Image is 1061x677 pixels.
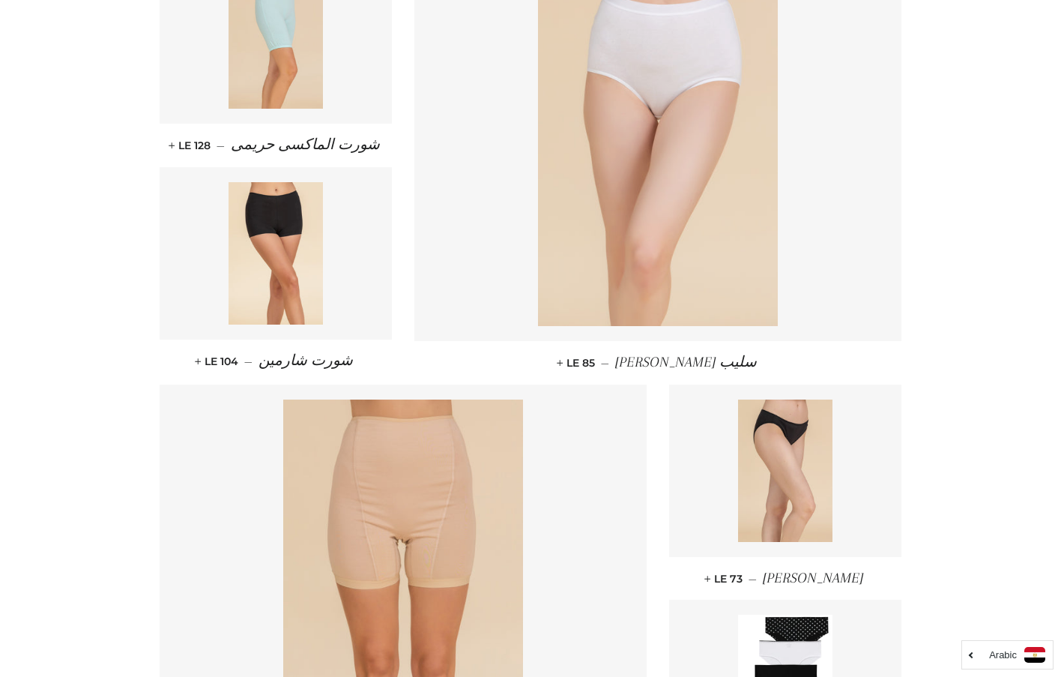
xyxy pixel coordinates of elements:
[160,124,392,166] a: شورت الماكسى حريمى — LE 128
[989,650,1017,660] i: Arabic
[615,354,757,370] span: سليب [PERSON_NAME]
[970,647,1045,663] a: Arabic
[707,572,743,586] span: LE 73
[259,352,353,369] span: شورت شارمين
[669,557,901,600] a: [PERSON_NAME] — LE 73
[160,340,392,382] a: شورت شارمين — LE 104
[414,341,901,384] a: سليب [PERSON_NAME] — LE 85
[172,139,211,152] span: LE 128
[601,356,609,370] span: —
[749,572,757,586] span: —
[198,355,238,368] span: LE 104
[560,356,595,370] span: LE 85
[763,570,863,586] span: [PERSON_NAME]
[217,139,225,152] span: —
[231,136,380,153] span: شورت الماكسى حريمى
[244,355,253,368] span: —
